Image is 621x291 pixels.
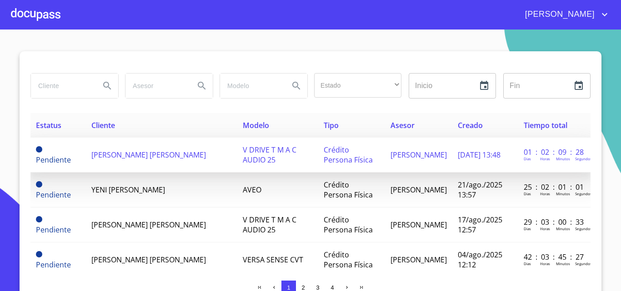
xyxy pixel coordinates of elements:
p: Minutos [556,191,570,196]
span: 2 [301,284,305,291]
span: Estatus [36,120,61,130]
p: Minutos [556,226,570,231]
p: Dias [524,156,531,161]
p: Dias [524,191,531,196]
span: Pendiente [36,260,71,270]
span: Crédito Persona Física [324,215,373,235]
p: Segundos [575,191,592,196]
span: V DRIVE T M A C AUDIO 25 [243,145,296,165]
p: Horas [540,261,550,266]
span: [PERSON_NAME] [391,185,447,195]
button: Search [191,75,213,97]
button: Search [96,75,118,97]
span: Pendiente [36,181,42,187]
p: Segundos [575,226,592,231]
span: Cliente [91,120,115,130]
span: [PERSON_NAME] [PERSON_NAME] [91,220,206,230]
span: Tiempo total [524,120,567,130]
input: search [31,74,93,98]
span: 4 [331,284,334,291]
span: [PERSON_NAME] [391,220,447,230]
p: 29 : 03 : 00 : 33 [524,217,585,227]
p: 42 : 03 : 45 : 27 [524,252,585,262]
p: 25 : 02 : 01 : 01 [524,182,585,192]
span: 3 [316,284,319,291]
span: Pendiente [36,216,42,222]
span: Pendiente [36,225,71,235]
span: 1 [287,284,290,291]
span: Asesor [391,120,415,130]
span: 04/ago./2025 12:12 [458,250,502,270]
span: [DATE] 13:48 [458,150,501,160]
input: search [125,74,187,98]
p: Horas [540,226,550,231]
span: Creado [458,120,483,130]
span: [PERSON_NAME] [PERSON_NAME] [91,255,206,265]
span: Pendiente [36,190,71,200]
span: Pendiente [36,146,42,153]
span: [PERSON_NAME] [PERSON_NAME] [91,150,206,160]
span: VERSA SENSE CVT [243,255,303,265]
span: [PERSON_NAME] [391,150,447,160]
span: 21/ago./2025 13:57 [458,180,502,200]
span: Pendiente [36,251,42,257]
input: search [220,74,282,98]
span: Modelo [243,120,269,130]
span: Crédito Persona Física [324,250,373,270]
p: Minutos [556,156,570,161]
span: Tipo [324,120,339,130]
p: 01 : 02 : 09 : 28 [524,147,585,157]
p: Segundos [575,261,592,266]
p: Segundos [575,156,592,161]
span: 17/ago./2025 12:57 [458,215,502,235]
p: Dias [524,261,531,266]
span: Crédito Persona Física [324,145,373,165]
span: AVEO [243,185,261,195]
span: [PERSON_NAME] [518,7,599,22]
span: Pendiente [36,155,71,165]
span: YENI [PERSON_NAME] [91,185,165,195]
p: Minutos [556,261,570,266]
p: Horas [540,156,550,161]
div: ​ [314,73,401,98]
span: Crédito Persona Física [324,180,373,200]
p: Horas [540,191,550,196]
p: Dias [524,226,531,231]
button: account of current user [518,7,610,22]
button: Search [285,75,307,97]
span: [PERSON_NAME] [391,255,447,265]
span: V DRIVE T M A C AUDIO 25 [243,215,296,235]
